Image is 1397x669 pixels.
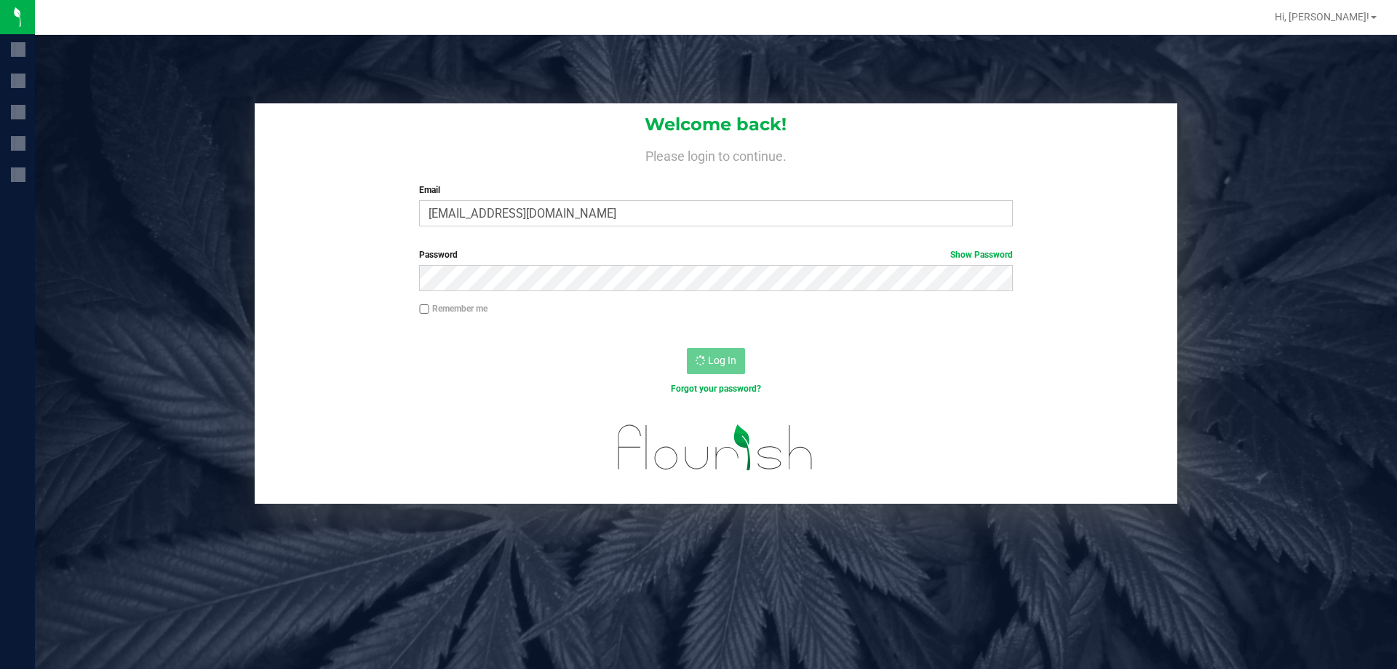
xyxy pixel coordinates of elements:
[419,304,429,314] input: Remember me
[419,302,487,315] label: Remember me
[950,250,1013,260] a: Show Password
[687,348,745,374] button: Log In
[419,250,458,260] span: Password
[708,355,736,366] span: Log In
[1275,11,1369,23] span: Hi, [PERSON_NAME]!
[419,183,1012,197] label: Email
[255,146,1177,163] h4: Please login to continue.
[255,115,1177,134] h1: Welcome back!
[671,384,761,394] a: Forgot your password?
[600,411,831,485] img: flourish_logo.svg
